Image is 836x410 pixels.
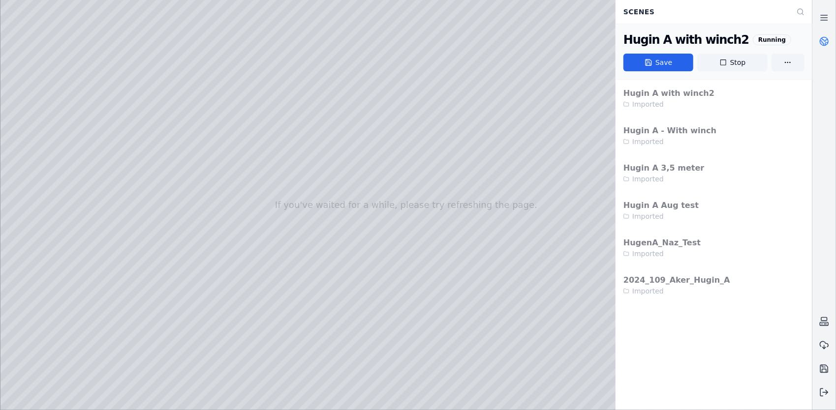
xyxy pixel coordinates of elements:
div: Running [753,34,791,45]
div: Scenes [618,2,791,21]
div: Stop or save the current scene before opening another one [616,80,812,304]
button: Stop [697,54,767,71]
div: Hugin A with winch2 [623,32,749,48]
button: Save [623,54,693,71]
